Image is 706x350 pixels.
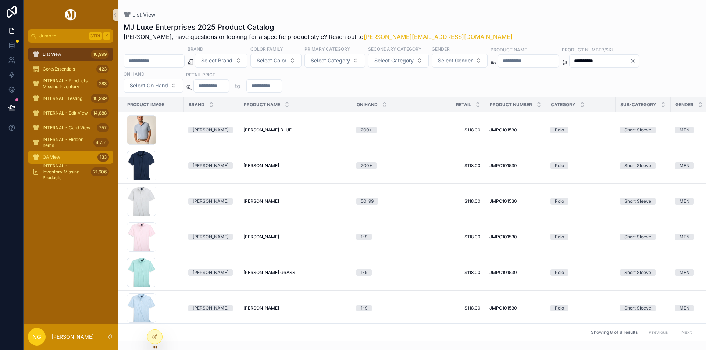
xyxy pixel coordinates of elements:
[188,234,235,240] a: [PERSON_NAME]
[555,198,564,205] div: Polo
[356,305,403,311] a: 1-9
[411,127,481,133] span: $118.00
[489,270,517,275] span: JMPO101530
[432,54,488,68] button: Select Button
[620,234,666,240] a: Short Sleeve
[411,163,481,169] a: $118.00
[311,57,350,64] span: Select Category
[489,127,517,133] span: JMPO101530
[43,125,90,131] span: INTERNAL - Card View
[91,109,109,118] div: 14,888
[555,127,564,133] div: Polo
[356,127,403,133] a: 200+
[374,57,414,64] span: Select Category
[680,234,689,240] div: MEN
[489,198,517,204] span: JMPO101530
[28,136,113,149] a: INTERNAL - Hidden Items4,751
[304,54,365,68] button: Select Button
[24,43,118,188] div: scrollable content
[675,102,693,108] span: Gender
[357,102,378,108] span: On Hand
[243,163,347,169] a: [PERSON_NAME]
[624,234,651,240] div: Short Sleeve
[356,198,403,205] a: 50-99
[193,305,228,311] div: [PERSON_NAME]
[555,162,564,169] div: Polo
[188,198,235,205] a: [PERSON_NAME]
[243,234,279,240] span: [PERSON_NAME]
[368,46,421,52] label: Secondary Category
[680,127,689,133] div: MEN
[361,269,367,276] div: 1-9
[243,234,347,240] a: [PERSON_NAME]
[97,153,109,162] div: 133
[411,234,481,240] a: $118.00
[620,305,666,311] a: Short Sleeve
[28,77,113,90] a: INTERNAL - Products Missing Inventory283
[89,32,102,40] span: Ctrl
[188,127,235,133] a: [PERSON_NAME]
[43,110,88,116] span: INTERNAL - Edit View
[489,127,542,133] a: JMPO101530
[96,65,109,73] div: 423
[188,162,235,169] a: [PERSON_NAME]
[620,102,656,108] span: Sub-Category
[235,82,240,90] p: to
[186,71,215,78] label: Retail Price
[411,198,481,204] span: $118.00
[489,163,542,169] a: JMPO101530
[411,305,481,311] a: $118.00
[43,137,90,148] span: INTERNAL - Hidden Items
[489,234,517,240] span: JMPO101530
[32,332,41,341] span: NG
[28,151,113,164] a: QA View133
[97,123,109,132] div: 757
[28,62,113,76] a: Core/Essentials423
[124,22,513,32] h1: MJ Luxe Enterprises 2025 Product Catalog
[624,127,651,133] div: Short Sleeve
[124,32,513,41] span: [PERSON_NAME], have questions or looking for a specific product style? Reach out to
[489,305,542,311] a: JMPO101530
[361,234,367,240] div: 1-9
[489,270,542,275] a: JMPO101530
[630,58,639,64] button: Clear
[39,33,86,39] span: Jump to...
[361,162,372,169] div: 200+
[97,79,109,88] div: 283
[43,154,60,160] span: QA View
[124,79,183,93] button: Select Button
[551,102,575,108] span: Category
[243,198,279,204] span: [PERSON_NAME]
[193,162,228,169] div: [PERSON_NAME]
[489,163,517,169] span: JMPO101530
[680,198,689,205] div: MEN
[489,234,542,240] a: JMPO101530
[193,198,228,205] div: [PERSON_NAME]
[356,269,403,276] a: 1-9
[624,305,651,311] div: Short Sleeve
[680,269,689,276] div: MEN
[555,269,564,276] div: Polo
[550,198,611,205] a: Polo
[28,92,113,105] a: INTERNAL -Testing10,999
[124,11,156,18] a: List View
[243,127,292,133] span: [PERSON_NAME] BLUE
[243,270,295,275] span: [PERSON_NAME] GRASS
[189,102,204,108] span: Brand
[93,138,109,147] div: 4,751
[591,329,638,335] span: Showing 8 of 8 results
[624,269,651,276] div: Short Sleeve
[43,51,61,57] span: List View
[193,234,228,240] div: [PERSON_NAME]
[132,11,156,18] span: List View
[550,269,611,276] a: Polo
[562,46,615,53] label: Product Number/SKU
[51,333,94,340] p: [PERSON_NAME]
[356,162,403,169] a: 200+
[680,305,689,311] div: MEN
[250,46,283,52] label: Color Family
[244,102,280,108] span: Product Name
